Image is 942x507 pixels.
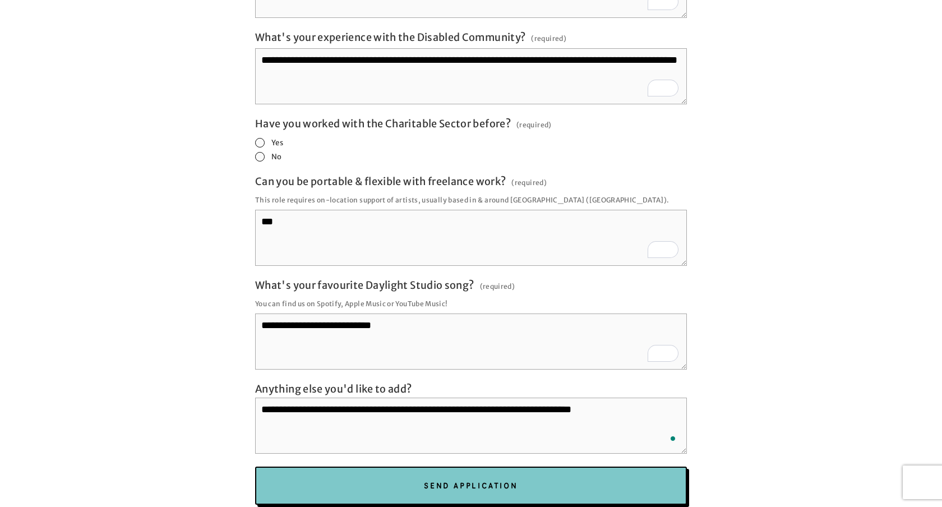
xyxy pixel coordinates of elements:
textarea: To enrich screen reader interactions, please activate Accessibility in Grammarly extension settings [255,314,687,370]
span: Send Application [424,480,518,490]
textarea: To enrich screen reader interactions, please activate Accessibility in Grammarly extension settings [255,48,687,104]
span: (required) [480,279,515,294]
span: Can you be portable & flexible with freelance work? [255,175,506,188]
span: What's your experience with the Disabled Community? [255,31,525,44]
span: (required) [516,117,552,132]
span: (required) [531,31,566,46]
button: Send ApplicationSend Application [255,467,687,505]
span: What's your favourite Daylight Studio song? [255,279,474,292]
textarea: To enrich screen reader interactions, please activate Accessibility in Grammarly extension settings [255,210,687,266]
span: Anything else you'd like to add? [255,382,412,395]
span: (required) [511,175,547,190]
span: Yes [271,138,283,148]
textarea: To enrich screen reader interactions, please activate Accessibility in Grammarly extension settings [255,398,687,454]
p: This role requires on-location support of artists, usually based in & around [GEOGRAPHIC_DATA] ([... [255,192,687,208]
span: No [271,152,282,162]
p: You can find us on Spotify, Apple Music or YouTube Music! [255,296,687,311]
span: Have you worked with the Charitable Sector before? [255,117,511,130]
